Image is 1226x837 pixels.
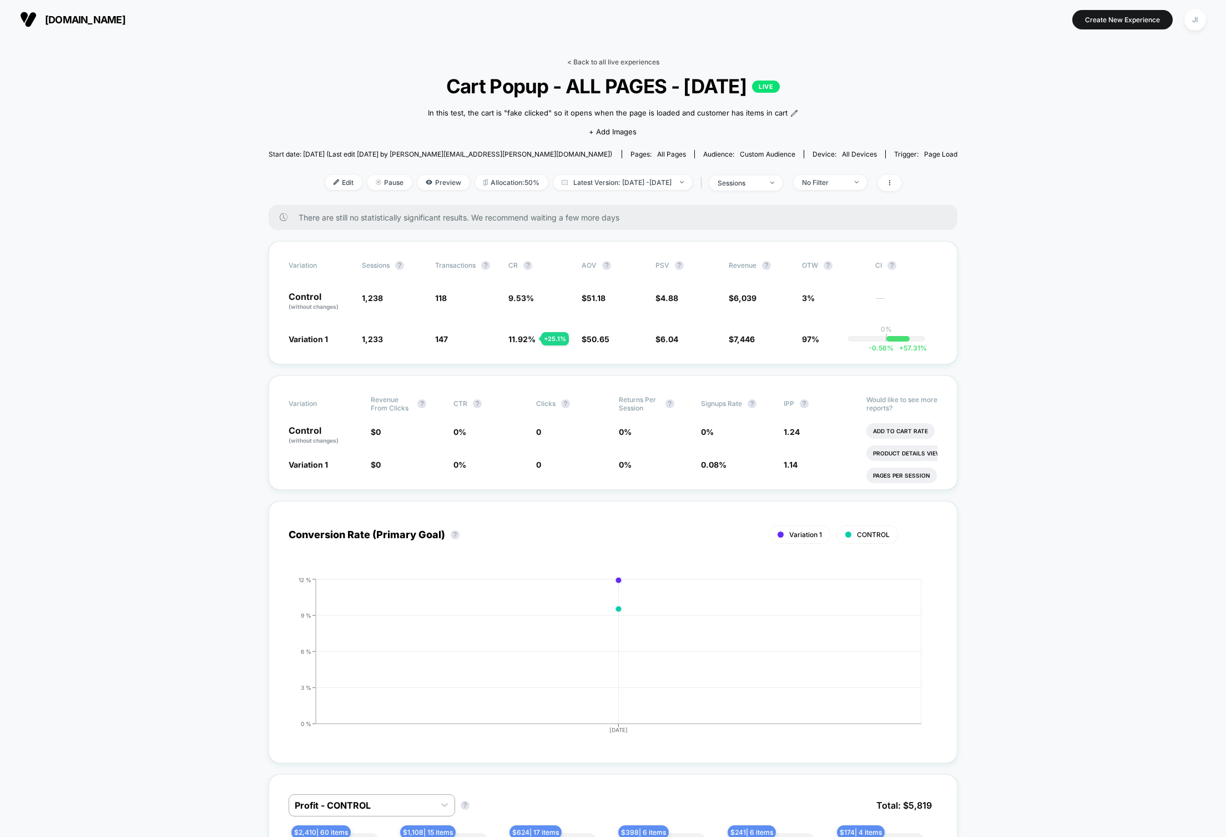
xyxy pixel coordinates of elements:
tspan: 9 % [301,612,311,618]
button: ? [523,261,532,270]
button: ? [762,261,771,270]
button: ? [481,261,490,270]
button: ? [473,399,482,408]
span: 1.24 [784,427,800,437]
span: In this test, the cart is "fake clicked" so it opens when the page is loaded and customer has ite... [428,108,788,119]
img: end [770,182,774,184]
li: Product Details Views Rate [866,445,968,461]
tspan: 3 % [301,684,311,690]
span: $ [371,427,381,437]
div: sessions [718,179,762,187]
span: $ [729,293,756,303]
span: 118 [435,293,447,303]
div: Trigger: [894,150,957,158]
button: ? [602,261,611,270]
img: end [680,181,684,183]
span: OTW [802,261,863,270]
span: 0 [536,460,541,469]
span: 0 [536,427,541,437]
span: $ [371,460,381,469]
button: ? [451,530,460,539]
span: 7,446 [734,334,755,344]
span: AOV [582,261,597,269]
p: Would like to see more reports? [866,395,938,412]
span: PSV [655,261,669,269]
span: $ [582,293,606,303]
button: [DOMAIN_NAME] [17,11,129,28]
span: (without changes) [289,303,339,310]
span: $ [729,334,755,344]
tspan: 6 % [301,648,311,654]
tspan: 0 % [301,720,311,726]
span: Variation [289,395,350,412]
span: 6,039 [734,293,756,303]
div: + 25.1 % [541,332,569,345]
img: rebalance [483,179,488,186]
span: 0 [376,460,381,469]
span: + [899,344,904,352]
span: Signups Rate [701,399,742,408]
tspan: [DATE] [609,726,628,733]
button: ? [824,261,833,270]
span: 0 % [619,427,632,437]
button: ? [417,399,426,408]
span: 57.31 % [894,344,927,352]
tspan: 12 % [299,576,311,583]
li: Pages Per Session [866,468,937,483]
span: Preview [417,175,470,190]
img: end [855,181,859,183]
img: Visually logo [20,11,37,28]
span: 0 [376,427,381,437]
span: Returns Per Session [619,395,660,412]
span: Page Load [924,150,957,158]
span: --- [875,295,937,311]
span: CTR [453,399,467,408]
span: 6.04 [660,334,678,344]
span: Variation 1 [289,460,328,469]
p: Control [289,426,360,445]
button: JI [1181,8,1209,31]
span: 9.53 % [508,293,534,303]
span: 0 % [453,427,466,437]
span: Total: $ 5,819 [871,794,937,816]
span: Variation [289,261,350,270]
span: $ [655,293,678,303]
span: Revenue [729,261,756,269]
span: 0 % [701,427,714,437]
img: end [376,179,381,185]
div: Pages: [630,150,686,158]
span: 1,238 [362,293,383,303]
span: 4.88 [660,293,678,303]
div: Audience: [703,150,795,158]
span: Custom Audience [740,150,795,158]
span: 11.92 % [508,334,536,344]
span: + Add Images [589,127,637,136]
span: 0 % [619,460,632,469]
span: 1,233 [362,334,383,344]
p: Control [289,292,351,311]
span: Latest Version: [DATE] - [DATE] [553,175,692,190]
span: 51.18 [587,293,606,303]
span: -0.56 % [869,344,894,352]
span: Clicks [536,399,556,408]
button: ? [800,399,809,408]
span: Device: [804,150,885,158]
span: IPP [784,399,794,408]
span: Cart Popup - ALL PAGES - [DATE] [303,74,923,98]
span: Edit [325,175,362,190]
span: | [698,175,709,191]
button: ? [675,261,684,270]
span: CONTROL [857,530,890,539]
span: 97% [802,334,819,344]
span: 147 [435,334,448,344]
span: all devices [842,150,877,158]
p: LIVE [752,81,780,93]
span: Pause [367,175,412,190]
button: ? [887,261,896,270]
span: Sessions [362,261,390,269]
p: | [885,333,887,342]
img: calendar [562,179,568,185]
p: 0% [881,325,892,333]
img: edit [334,179,339,185]
span: 1.14 [784,460,798,469]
